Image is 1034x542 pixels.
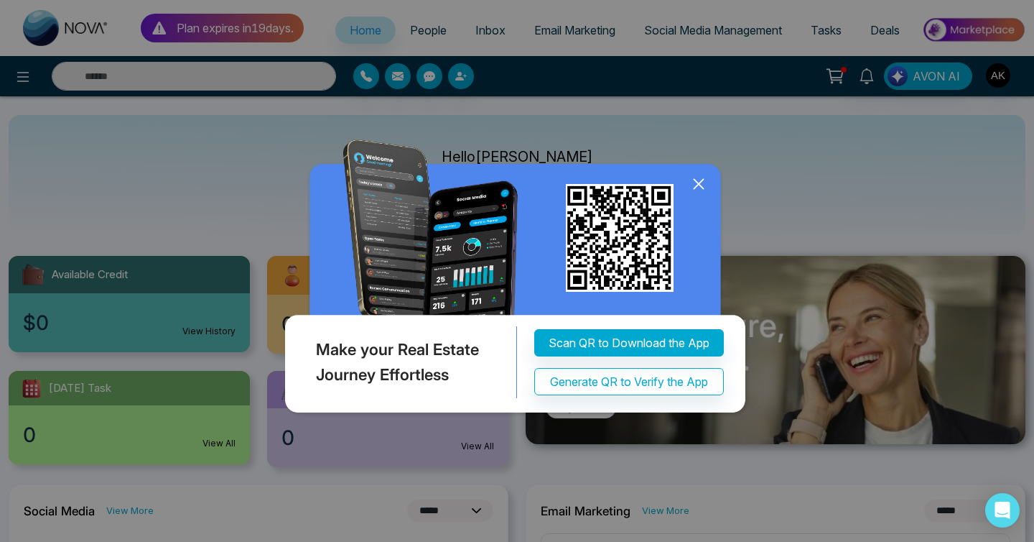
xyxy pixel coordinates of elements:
[566,184,674,292] img: qr_for_download_app.png
[281,139,753,419] img: QRModal
[534,368,724,395] button: Generate QR to Verify the App
[281,326,517,398] div: Make your Real Estate Journey Effortless
[985,493,1020,528] div: Open Intercom Messenger
[534,329,724,357] button: Scan QR to Download the App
